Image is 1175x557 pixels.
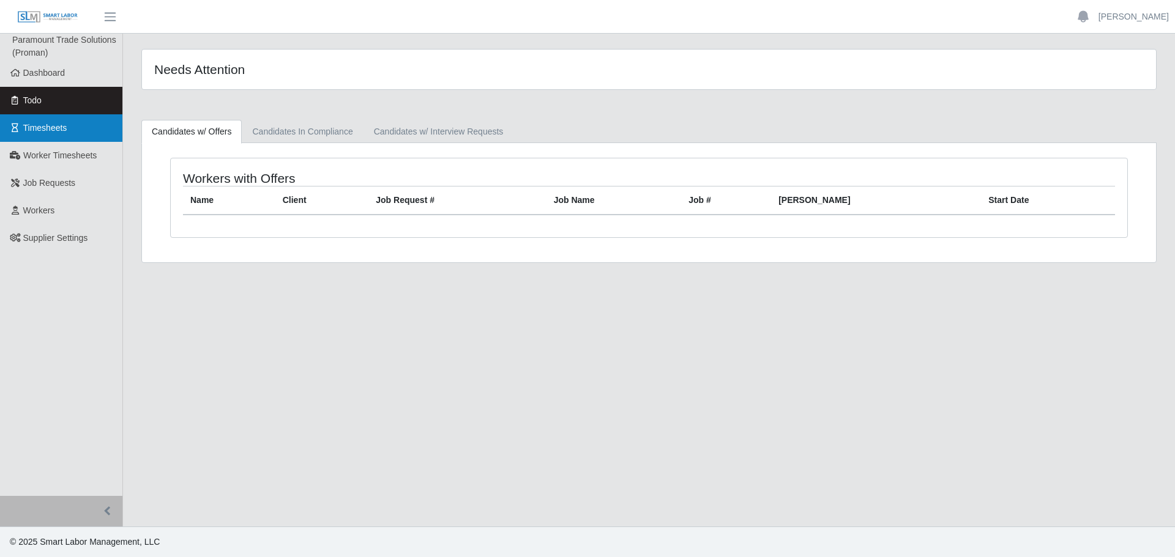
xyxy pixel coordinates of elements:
th: [PERSON_NAME] [771,186,981,215]
span: Timesheets [23,123,67,133]
h4: Needs Attention [154,62,556,77]
th: Client [275,186,369,215]
a: Candidates w/ Offers [141,120,242,144]
th: Job # [681,186,771,215]
span: Job Requests [23,178,76,188]
span: Paramount Trade Solutions (Proman) [12,35,116,57]
span: Worker Timesheets [23,150,97,160]
span: Supplier Settings [23,233,88,243]
span: Todo [23,95,42,105]
img: SLM Logo [17,10,78,24]
th: Job Name [546,186,682,215]
th: Job Request # [368,186,546,215]
a: Candidates In Compliance [242,120,363,144]
span: © 2025 Smart Labor Management, LLC [10,537,160,547]
span: Workers [23,205,55,215]
h4: Workers with Offers [183,171,561,186]
a: Candidates w/ Interview Requests [364,120,514,144]
span: Dashboard [23,68,65,78]
a: [PERSON_NAME] [1099,10,1169,23]
th: Name [183,186,275,215]
th: Start Date [981,186,1115,215]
